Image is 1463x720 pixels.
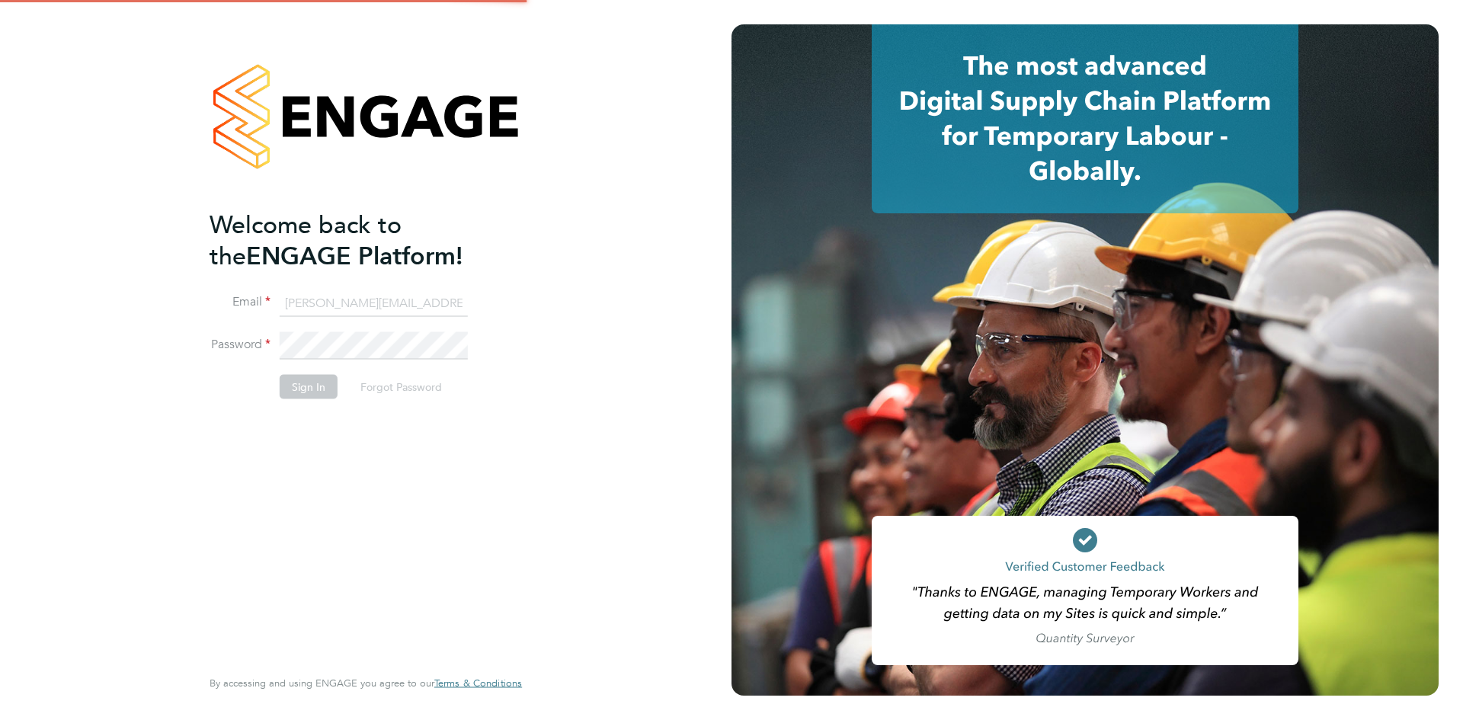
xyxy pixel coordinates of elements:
label: Email [210,294,271,310]
span: By accessing and using ENGAGE you agree to our [210,677,522,690]
span: Terms & Conditions [434,677,522,690]
a: Terms & Conditions [434,677,522,690]
span: Welcome back to the [210,210,402,270]
button: Sign In [280,375,338,399]
input: Enter your work email... [280,290,468,317]
h2: ENGAGE Platform! [210,209,507,271]
label: Password [210,337,271,353]
button: Forgot Password [348,375,454,399]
